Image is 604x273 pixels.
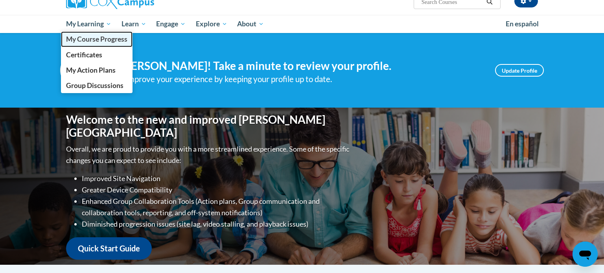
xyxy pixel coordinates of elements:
[495,64,544,77] a: Update Profile
[66,81,123,90] span: Group Discussions
[66,19,111,29] span: My Learning
[82,196,351,218] li: Enhanced Group Collaboration Tools (Action plans, Group communication and collaboration tools, re...
[237,19,264,29] span: About
[107,73,483,86] div: Help improve your experience by keeping your profile up to date.
[506,20,539,28] span: En español
[61,31,133,47] a: My Course Progress
[151,15,191,33] a: Engage
[116,15,151,33] a: Learn
[54,15,550,33] div: Main menu
[66,51,102,59] span: Certificates
[61,47,133,62] a: Certificates
[66,237,152,260] a: Quick Start Guide
[61,78,133,93] a: Group Discussions
[573,242,598,267] iframe: Button to launch messaging window
[66,143,351,166] p: Overall, we are proud to provide you with a more streamlined experience. Some of the specific cha...
[60,53,96,88] img: Profile Image
[82,184,351,196] li: Greater Device Compatibility
[82,218,351,230] li: Diminished progression issues (site lag, video stalling, and playback issues)
[107,59,483,73] h4: Hi [PERSON_NAME]! Take a minute to review your profile.
[61,62,133,78] a: My Action Plans
[122,19,146,29] span: Learn
[66,35,127,43] span: My Course Progress
[156,19,186,29] span: Engage
[232,15,269,33] a: About
[196,19,227,29] span: Explore
[191,15,232,33] a: Explore
[82,173,351,184] li: Improved Site Navigation
[66,66,116,74] span: My Action Plans
[61,15,116,33] a: My Learning
[501,16,544,32] a: En español
[66,113,351,139] h1: Welcome to the new and improved [PERSON_NAME][GEOGRAPHIC_DATA]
